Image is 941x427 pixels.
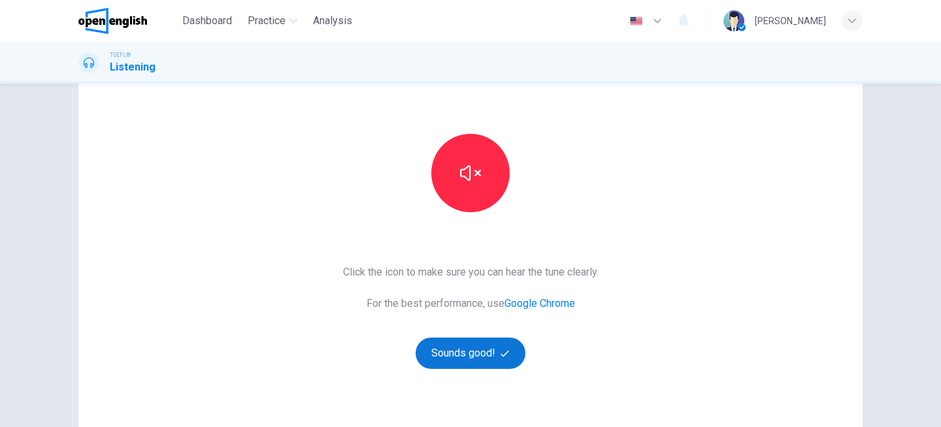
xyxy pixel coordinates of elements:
img: OpenEnglish logo [78,8,147,34]
a: Google Chrome [504,297,575,309]
img: en [628,16,644,26]
div: [PERSON_NAME] [755,13,826,29]
span: TOEFL® [110,50,131,59]
span: Dashboard [182,13,232,29]
span: Click the icon to make sure you can hear the tune clearly. [343,264,599,280]
span: Practice [248,13,286,29]
img: Profile picture [723,10,744,31]
button: Sounds good! [416,338,525,369]
button: Analysis [308,9,357,33]
h1: Listening [110,59,156,75]
span: For the best performance, use [343,296,599,311]
button: Dashboard [177,9,237,33]
button: Practice [242,9,303,33]
span: Analysis [313,13,352,29]
a: OpenEnglish logo [78,8,177,34]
